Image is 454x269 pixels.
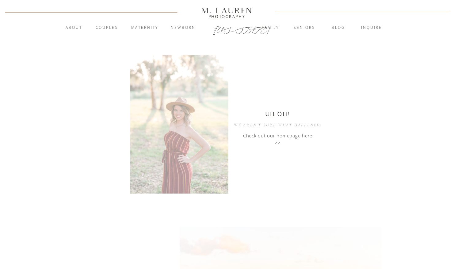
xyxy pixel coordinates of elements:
a: Newborn [167,25,200,31]
a: Check out our homepage here >> [240,132,316,140]
p: we aren't sure what happened! [232,122,324,129]
h1: uh oh! [234,110,322,119]
a: About [62,25,86,31]
a: M. Lauren [183,7,271,14]
a: Family [254,25,287,31]
a: [US_STATE] [213,25,241,33]
a: Couples [90,25,124,31]
a: blog [322,25,355,31]
a: inquire [355,25,388,31]
a: Seniors [288,25,321,31]
a: Photography [199,15,255,18]
a: Maternity [128,25,161,31]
